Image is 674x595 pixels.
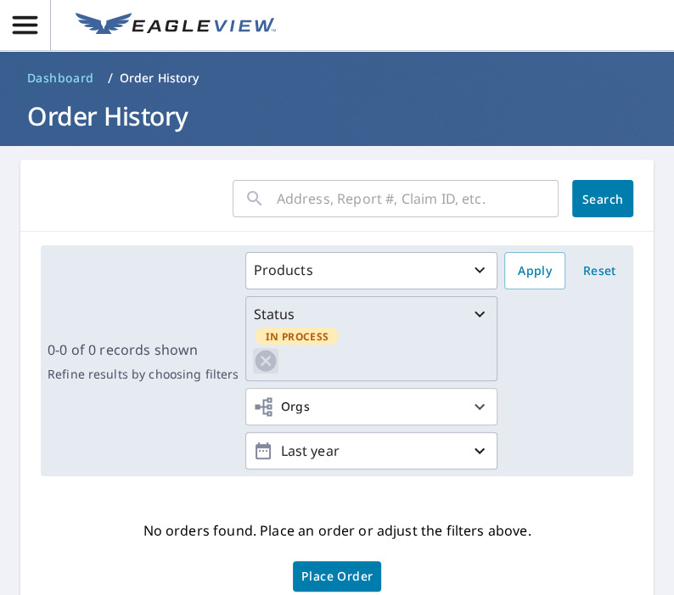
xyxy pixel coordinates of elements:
button: Products [245,252,497,289]
button: Last year [245,432,497,469]
span: Search [586,191,620,207]
button: Apply [504,252,565,289]
p: Last year [273,436,469,466]
a: Dashboard [20,65,101,92]
p: Refine results by choosing filters [48,367,239,382]
a: EV Logo [65,3,286,48]
input: Address, Report #, Claim ID, etc. [277,175,559,222]
h1: Order History [20,98,654,133]
p: 0-0 of 0 records shown [48,340,239,360]
img: EV Logo [76,13,276,38]
button: StatusIn Process [245,296,497,381]
span: Dashboard [27,70,94,87]
button: Search [572,180,633,217]
li: / [108,68,113,88]
p: Status [253,304,295,324]
nav: breadcrumb [20,65,654,92]
span: Place Order [301,572,373,581]
span: Apply [518,261,552,282]
button: Reset [572,252,626,289]
span: Reset [579,261,620,282]
a: Place Order [293,561,381,592]
button: Orgs [245,388,497,425]
p: Products [253,260,312,280]
span: Orgs [253,396,310,418]
p: No orders found. Place an order or adjust the filters above. [143,517,531,544]
span: In Process [255,328,339,345]
p: Order History [120,70,199,87]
